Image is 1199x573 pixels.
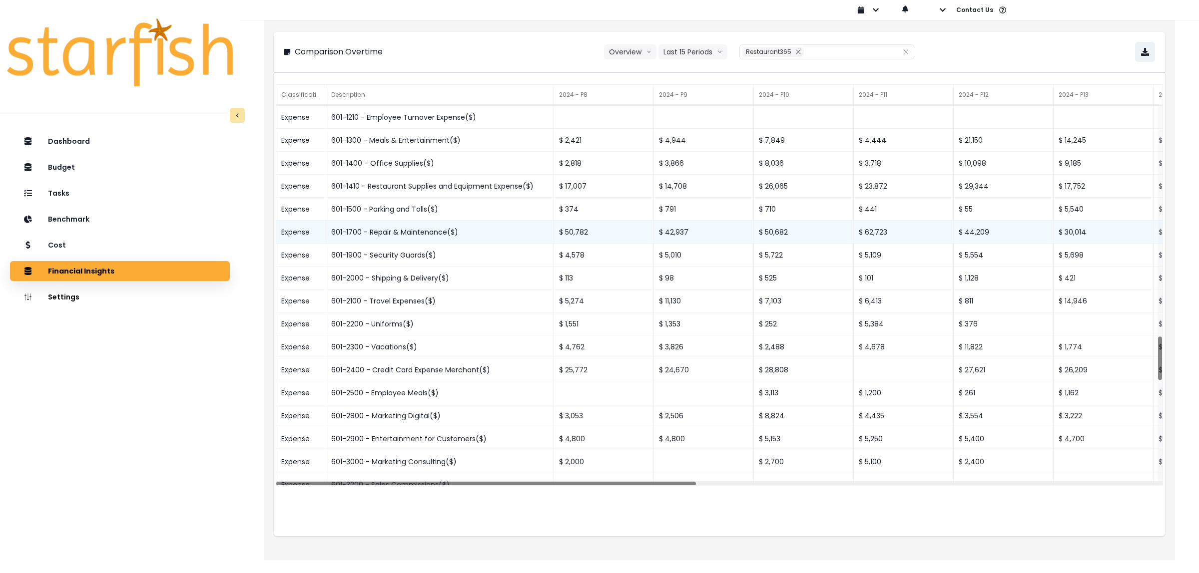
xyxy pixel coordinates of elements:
div: 601-1900 - Security Guards($) [326,244,554,267]
div: $ 14,946 [1054,289,1154,312]
button: Benchmark [10,209,230,229]
div: $ 50,682 [754,221,854,244]
div: $ 5,250 [854,427,954,450]
div: 601-3200 - Sales Commissions($) [326,473,554,496]
div: $ 5,554 [954,244,1054,267]
div: $ 26,209 [1054,358,1154,381]
div: 601-2100 - Travel Expenses($) [326,289,554,312]
div: $ 44,209 [954,221,1054,244]
div: $ 4,762 [554,335,654,358]
div: $ 261 [954,381,1054,404]
div: 601-1410 - Restaurant Supplies and Equipment Expense($) [326,175,554,198]
div: $ 2,421 [554,129,654,152]
div: Restaurant365 [742,47,804,57]
div: $ 3,222 [1054,404,1154,427]
div: 601-2800 - Marketing Digital($) [326,404,554,427]
div: $ 14,245 [1054,129,1154,152]
div: Expense [276,473,326,496]
div: Expense [276,427,326,450]
div: 2024 - P9 [654,85,754,105]
button: Last 15 Periodsarrow down line [658,44,727,59]
button: Financial Insights [10,261,230,281]
div: $ 5,274 [554,289,654,312]
div: $ 3,554 [954,404,1054,427]
p: Comparison Overtime [295,46,383,58]
svg: close [903,49,909,55]
div: $ 5,109 [854,244,954,267]
div: $ 421 [1054,267,1154,289]
div: $ 5,698 [1054,244,1154,267]
div: Expense [276,267,326,289]
div: $ 3,113 [754,381,854,404]
p: Dashboard [48,137,90,146]
div: $ 21,150 [954,129,1054,152]
div: $ 5,540 [1054,198,1154,221]
div: $ 55 [954,198,1054,221]
div: 601-2300 - Vacations($) [326,335,554,358]
div: $ 25,772 [554,358,654,381]
div: $ 1,200 [854,381,954,404]
div: $ 525 [754,267,854,289]
div: $ 5,010 [654,244,754,267]
div: Expense [276,381,326,404]
div: 2024 - P10 [754,85,854,105]
div: $ 7,103 [754,289,854,312]
div: 601-1500 - Parking and Tolls($) [326,198,554,221]
div: $ 8,036 [754,152,854,175]
div: 601-2900 - Entertainment for Customers($) [326,427,554,450]
div: $ 5,722 [754,244,854,267]
div: $ 710 [754,198,854,221]
button: Dashboard [10,131,230,151]
div: $ 2,506 [654,404,754,427]
div: Expense [276,358,326,381]
div: 601-2500 - Employee Meals($) [326,381,554,404]
div: $ 98 [654,267,754,289]
div: Classification [276,85,326,105]
span: Restaurant365 [746,47,791,56]
div: $ 11,822 [954,335,1054,358]
div: $ 50,782 [554,221,654,244]
div: 601-2400 - Credit Card Expense Merchant($) [326,358,554,381]
div: $ 28,808 [754,358,854,381]
div: Expense [276,312,326,335]
div: 601-2200 - Uniforms($) [326,312,554,335]
div: $ 1,162 [1054,381,1154,404]
div: 2024 - P13 [1054,85,1154,105]
div: $ 1,353 [654,312,754,335]
p: Budget [48,163,75,172]
div: $ 4,944 [654,129,754,152]
div: $ 8,824 [754,404,854,427]
div: $ 11,130 [654,289,754,312]
div: $ 811 [954,289,1054,312]
div: $ 10,098 [954,152,1054,175]
div: $ 14,708 [654,175,754,198]
div: $ 17,007 [554,175,654,198]
div: 2024 - P8 [554,85,654,105]
div: $ 23,872 [854,175,954,198]
div: $ 62,723 [854,221,954,244]
button: Remove [793,47,804,57]
button: Cost [10,235,230,255]
div: $ 376 [954,312,1054,335]
div: $ 2,818 [554,152,654,175]
div: $ 4,435 [854,404,954,427]
div: $ 791 [654,198,754,221]
div: $ 7,849 [754,129,854,152]
p: Tasks [48,189,69,198]
div: $ 441 [854,198,954,221]
div: $ 5,100 [854,450,954,473]
div: $ 26,065 [754,175,854,198]
div: $ 3,866 [654,152,754,175]
div: $ 4,444 [854,129,954,152]
div: $ 3,718 [854,152,954,175]
div: $ 2,488 [754,335,854,358]
div: Expense [276,152,326,175]
button: Budget [10,157,230,177]
div: $ 17,752 [1054,175,1154,198]
div: 2024 - P11 [854,85,954,105]
svg: arrow down line [646,47,651,57]
div: $ 3,826 [654,335,754,358]
div: Expense [276,289,326,312]
div: $ 113 [554,267,654,289]
div: $ 4,578 [554,244,654,267]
